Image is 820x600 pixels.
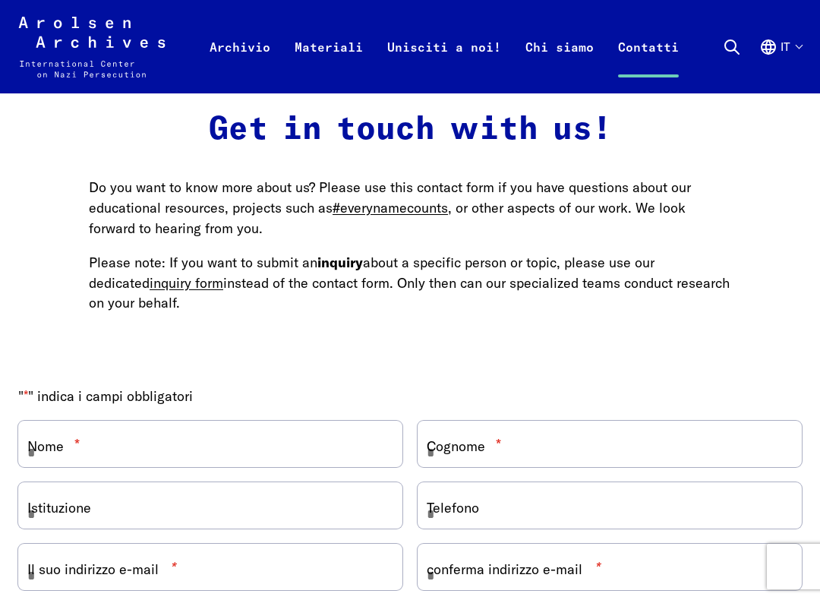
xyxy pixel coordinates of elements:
p: Do you want to know more about us? Please use this contact form if you have questions about our e... [89,178,731,239]
p: Please note: If you want to submit an about a specific person or topic, please use our dedicated ... [89,253,731,314]
a: Contatti [606,33,691,93]
h2: Get in touch with us! [89,111,731,149]
button: Italiano, selezione lingua [759,38,802,89]
a: inquiry form [150,274,223,292]
a: Chi siamo [513,33,606,93]
p: " " indica i campi obbligatori [18,387,802,407]
a: Archivio [197,33,282,93]
nav: Primaria [197,17,691,77]
a: Materiali [282,33,375,93]
strong: inquiry [317,254,363,271]
a: Unisciti a noi! [375,33,513,93]
a: #everynamecounts [333,199,448,216]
